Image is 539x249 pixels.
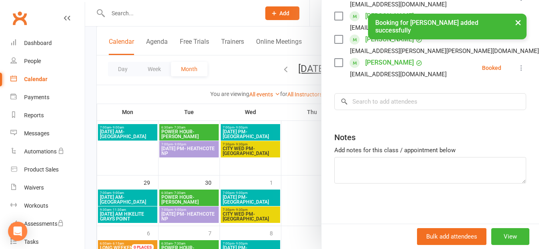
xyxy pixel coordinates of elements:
div: Notes [334,132,356,143]
div: Workouts [24,202,48,209]
div: Add notes for this class / appointment below [334,145,526,155]
a: Messages [10,124,85,143]
div: Booked [482,65,501,71]
a: Waivers [10,179,85,197]
div: Tasks [24,239,39,245]
a: Calendar [10,70,85,88]
div: [EMAIL_ADDRESS][PERSON_NAME][PERSON_NAME][DOMAIN_NAME] [350,46,539,56]
div: Reports [24,112,44,118]
a: Clubworx [10,8,30,28]
div: People [24,58,41,64]
a: People [10,52,85,70]
div: Payments [24,94,49,100]
div: Waivers [24,184,44,191]
button: Bulk add attendees [417,228,486,245]
a: Dashboard [10,34,85,52]
a: Automations [10,143,85,161]
a: [PERSON_NAME] [365,10,414,22]
input: Search to add attendees [334,93,526,110]
div: Messages [24,130,49,137]
div: Assessments [24,220,64,227]
a: Workouts [10,197,85,215]
div: Calendar [24,76,47,82]
div: Dashboard [24,40,52,46]
button: × [511,14,525,31]
button: View [491,228,529,245]
a: Payments [10,88,85,106]
div: Booking for [PERSON_NAME] added successfully [368,14,527,39]
div: Automations [24,148,57,155]
a: Product Sales [10,161,85,179]
div: Product Sales [24,166,59,173]
a: Reports [10,106,85,124]
div: [EMAIL_ADDRESS][DOMAIN_NAME] [350,69,447,80]
a: [PERSON_NAME] [365,56,414,69]
a: Assessments [10,215,85,233]
div: Open Intercom Messenger [8,222,27,241]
